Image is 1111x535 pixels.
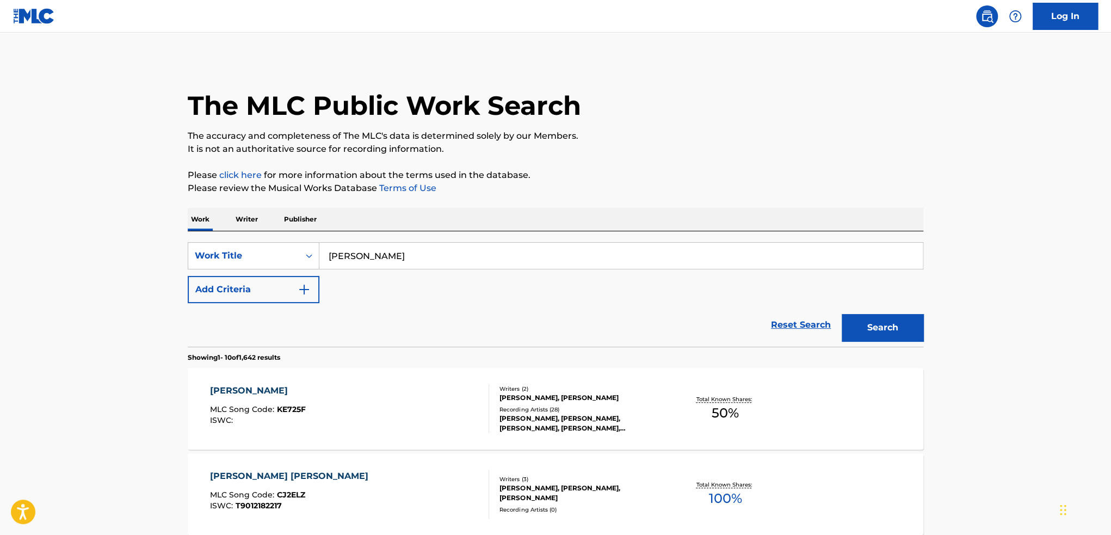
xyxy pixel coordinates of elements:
p: Please for more information about the terms used in the database. [188,169,923,182]
p: Work [188,208,213,231]
img: help [1009,10,1022,23]
p: Total Known Shares: [696,481,754,489]
p: Showing 1 - 10 of 1,642 results [188,353,280,362]
div: [PERSON_NAME], [PERSON_NAME], [PERSON_NAME], [PERSON_NAME], [PERSON_NAME] [499,414,664,433]
span: MLC Song Code : [210,404,277,414]
p: Please review the Musical Works Database [188,182,923,195]
p: The accuracy and completeness of The MLC's data is determined solely by our Members. [188,130,923,143]
img: MLC Logo [13,8,55,24]
div: Help [1004,5,1026,27]
span: ISWC : [210,501,236,511]
a: Public Search [976,5,998,27]
span: MLC Song Code : [210,490,277,500]
span: T9012182217 [236,501,282,511]
p: Publisher [281,208,320,231]
p: It is not an authoritative source for recording information. [188,143,923,156]
a: click here [219,170,262,180]
a: Terms of Use [377,183,436,193]
div: [PERSON_NAME] [PERSON_NAME] [210,470,374,483]
div: [PERSON_NAME] [210,384,306,397]
p: Writer [232,208,261,231]
form: Search Form [188,242,923,347]
div: Recording Artists ( 28 ) [499,405,664,414]
h1: The MLC Public Work Search [188,89,581,122]
span: KE725F [277,404,306,414]
a: [PERSON_NAME]MLC Song Code:KE725FISWC:Writers (2)[PERSON_NAME], [PERSON_NAME]Recording Artists (2... [188,368,923,450]
div: Writers ( 3 ) [499,475,664,483]
div: Writers ( 2 ) [499,385,664,393]
span: 50 % [712,403,739,423]
div: [PERSON_NAME], [PERSON_NAME] [499,393,664,403]
span: ISWC : [210,415,236,425]
div: [PERSON_NAME], [PERSON_NAME], [PERSON_NAME] [499,483,664,503]
a: Reset Search [766,313,836,337]
span: 100 % [708,489,742,508]
div: Drag [1060,494,1066,526]
div: Work Title [195,249,293,262]
iframe: Chat Widget [1057,483,1111,535]
img: 9d2ae6d4665cec9f34b9.svg [298,283,311,296]
button: Search [842,314,923,341]
img: search [980,10,993,23]
a: Log In [1033,3,1098,30]
div: Recording Artists ( 0 ) [499,506,664,514]
p: Total Known Shares: [696,395,754,403]
button: Add Criteria [188,276,319,303]
span: CJ2ELZ [277,490,305,500]
a: [PERSON_NAME] [PERSON_NAME]MLC Song Code:CJ2ELZISWC:T9012182217Writers (3)[PERSON_NAME], [PERSON_... [188,453,923,535]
